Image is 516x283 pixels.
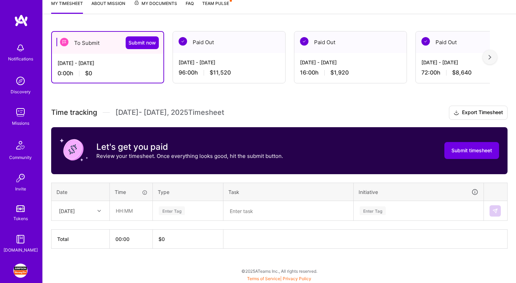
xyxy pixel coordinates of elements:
[110,201,152,220] input: HH:MM
[179,59,280,66] div: [DATE] - [DATE]
[96,152,283,160] p: Review your timesheet. Once everything looks good, hit the submit button.
[202,1,229,6] span: Team Pulse
[60,136,88,164] img: coin
[179,69,280,76] div: 96:00 h
[42,262,516,280] div: © 2025 ATeams Inc., All rights reserved.
[52,183,110,201] th: Date
[58,70,158,77] div: 0:00 h
[210,69,231,76] span: $11,520
[179,37,187,46] img: Paid Out
[58,59,158,67] div: [DATE] - [DATE]
[421,37,430,46] img: Paid Out
[59,207,75,214] div: [DATE]
[13,264,28,278] img: Simpson Strong-Tie: General Design
[14,14,28,27] img: logo
[126,36,159,49] button: Submit now
[449,106,508,120] button: Export Timesheet
[52,32,163,54] div: To Submit
[247,276,311,281] span: |
[4,246,38,254] div: [DOMAIN_NAME]
[492,208,498,214] img: Submit
[12,137,29,154] img: Community
[300,37,308,46] img: Paid Out
[12,119,29,127] div: Missions
[153,183,223,201] th: Type
[115,108,224,117] span: [DATE] - [DATE] , 2025 Timesheet
[96,142,283,152] h3: Let's get you paid
[454,109,459,117] i: icon Download
[13,41,28,55] img: bell
[330,69,349,76] span: $1,920
[12,264,29,278] a: Simpson Strong-Tie: General Design
[13,215,28,222] div: Tokens
[158,236,165,242] span: $ 0
[452,69,472,76] span: $8,640
[13,105,28,119] img: teamwork
[115,188,148,196] div: Time
[13,171,28,185] img: Invite
[60,38,68,46] img: To Submit
[444,142,499,159] button: Submit timesheet
[300,59,401,66] div: [DATE] - [DATE]
[173,31,285,53] div: Paid Out
[159,205,185,216] div: Enter Tag
[13,232,28,246] img: guide book
[247,276,280,281] a: Terms of Service
[451,147,492,154] span: Submit timesheet
[16,205,25,212] img: tokens
[283,276,311,281] a: Privacy Policy
[85,70,92,77] span: $0
[294,31,407,53] div: Paid Out
[51,108,97,117] span: Time tracking
[8,55,33,63] div: Notifications
[9,154,32,161] div: Community
[128,39,156,46] span: Submit now
[300,69,401,76] div: 16:00 h
[13,74,28,88] img: discovery
[52,230,110,249] th: Total
[11,88,31,95] div: Discovery
[359,188,479,196] div: Initiative
[15,185,26,193] div: Invite
[488,55,491,60] img: right
[110,230,153,249] th: 00:00
[97,209,101,213] i: icon Chevron
[223,183,354,201] th: Task
[360,205,386,216] div: Enter Tag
